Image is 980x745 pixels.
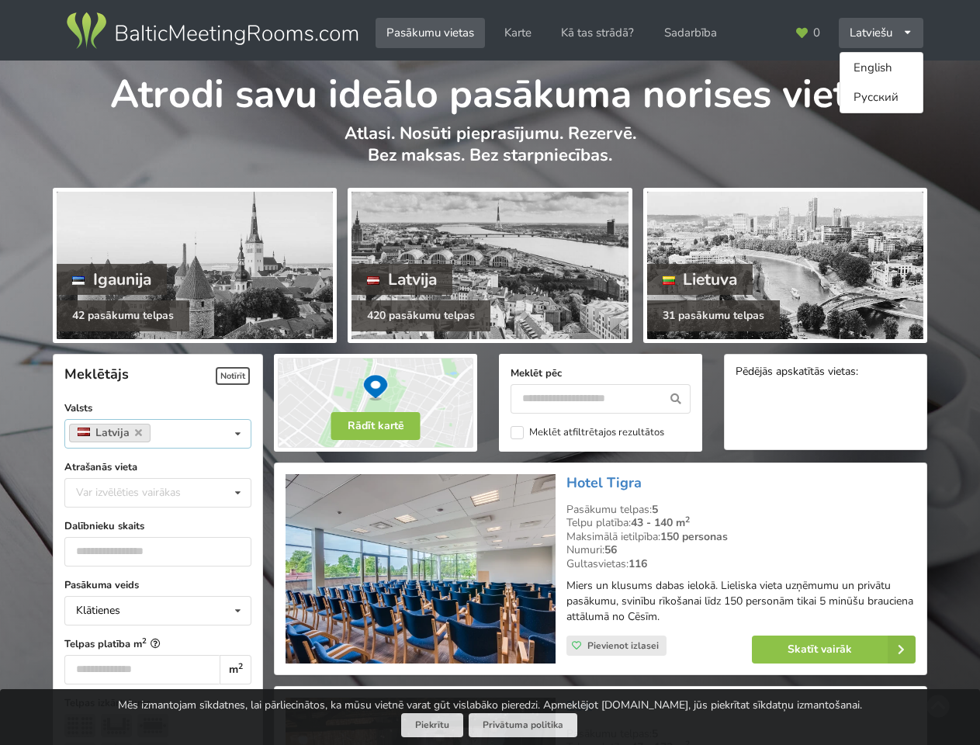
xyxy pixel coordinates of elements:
a: Skatīt vairāk [752,636,916,664]
div: Gultasvietas: [566,557,916,571]
label: Dalībnieku skaits [64,518,251,534]
div: Maksimālā ietilpība: [566,530,916,544]
a: Kā tas strādā? [550,18,645,48]
div: Var izvēlēties vairākas [72,483,216,501]
div: Pēdējās apskatītās vietas: [736,366,916,380]
a: Latvija [69,424,151,442]
img: Viesnīca | Priekuļi | Hotel Tigra [286,474,555,664]
div: Telpu platība: [566,516,916,530]
div: 31 pasākumu telpas [647,300,780,331]
strong: 56 [604,542,617,557]
label: Atrašanās vieta [64,459,251,475]
div: Lietuva [647,264,753,295]
h1: Atrodi savu ideālo pasākuma norises vietu [53,61,927,120]
a: Sadarbība [653,18,728,48]
div: m [220,655,251,684]
div: 420 pasākumu telpas [351,300,490,331]
a: Latvija 420 pasākumu telpas [348,188,632,343]
label: Meklēt atfiltrētajos rezultātos [511,426,664,439]
a: English [840,53,923,83]
span: 0 [813,27,820,39]
strong: 43 - 140 m [631,515,690,530]
span: Pievienot izlasei [587,639,659,652]
label: Valsts [64,400,251,416]
div: Numuri: [566,543,916,557]
a: Igaunija 42 pasākumu telpas [53,188,337,343]
sup: 2 [685,514,690,525]
strong: 116 [629,556,647,571]
a: Lietuva 31 pasākumu telpas [643,188,927,343]
button: Piekrītu [401,713,463,737]
label: Telpas platība m [64,636,251,652]
label: Meklēt pēc [511,366,691,381]
span: Notīrīt [216,367,250,385]
strong: 5 [652,502,658,517]
a: Русский [840,83,923,113]
div: Igaunija [57,264,167,295]
p: Atlasi. Nosūti pieprasījumu. Rezervē. Bez maksas. Bez starpniecības. [53,123,927,182]
a: Privātuma politika [469,713,577,737]
a: Karte [493,18,542,48]
span: Meklētājs [64,365,129,383]
a: Hotel Tigra [566,473,642,492]
label: Pasākuma veids [64,577,251,593]
img: Baltic Meeting Rooms [64,9,361,53]
a: Pasākumu vietas [376,18,485,48]
div: Pasākumu telpas: [566,503,916,517]
div: Latvija [351,264,452,295]
sup: 2 [238,660,243,672]
button: Rādīt kartē [331,412,421,440]
strong: 150 personas [660,529,728,544]
sup: 2 [142,636,147,646]
div: Latviešu [839,18,923,48]
div: Klātienes [76,605,120,616]
p: Miers un klusums dabas ielokā. Lieliska vieta uzņēmumu un privātu pasākumu, svinību rīkošanai līd... [566,578,916,625]
img: Rādīt kartē [274,354,477,452]
div: 42 pasākumu telpas [57,300,189,331]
